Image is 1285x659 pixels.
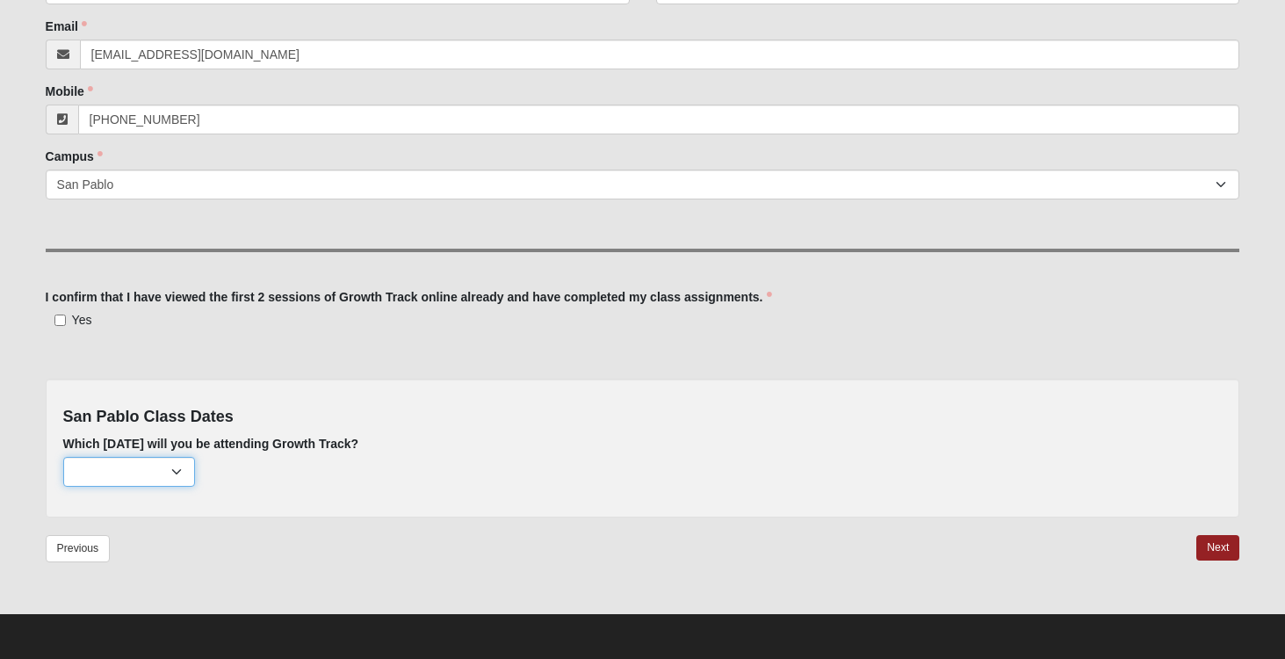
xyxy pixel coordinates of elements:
label: Which [DATE] will you be attending Growth Track? [63,435,359,453]
h4: San Pablo Class Dates [63,408,1223,427]
a: Previous [46,535,111,562]
span: Yes [72,313,92,327]
a: Next [1196,535,1239,561]
input: Yes [54,315,66,326]
label: Mobile [46,83,93,100]
label: Campus [46,148,103,165]
label: Email [46,18,87,35]
label: I confirm that I have viewed the first 2 sessions of Growth Track online already and have complet... [46,288,772,306]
